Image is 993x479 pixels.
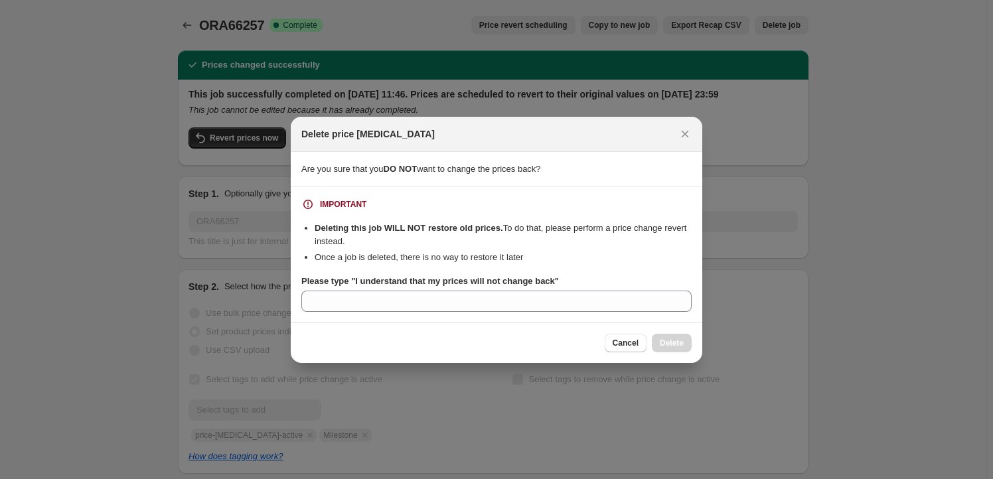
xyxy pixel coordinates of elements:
[301,164,541,174] span: Are you sure that you want to change the prices back?
[301,276,559,286] b: Please type "I understand that my prices will not change back"
[315,223,503,233] b: Deleting this job WILL NOT restore old prices.
[320,199,366,210] div: IMPORTANT
[384,164,418,174] b: DO NOT
[315,251,692,264] li: Once a job is deleted, there is no way to restore it later
[605,334,647,352] button: Cancel
[676,125,694,143] button: Close
[315,222,692,248] li: To do that, please perform a price change revert instead.
[301,127,435,141] h2: Delete price [MEDICAL_DATA]
[613,338,639,348] span: Cancel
